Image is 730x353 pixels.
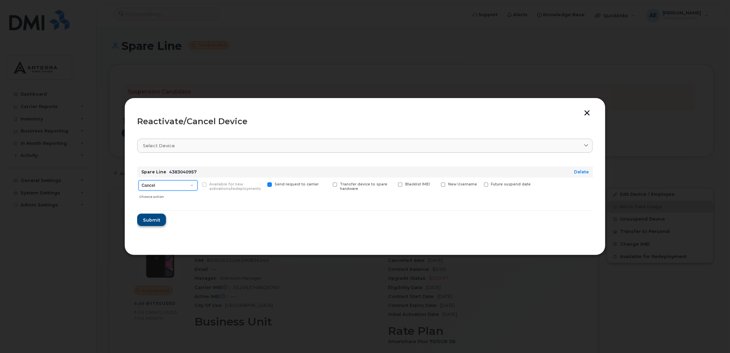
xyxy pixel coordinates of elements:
[143,142,175,149] span: Select device
[169,169,197,174] span: 4383040957
[209,182,261,191] span: Available for new activations/redeployments
[390,182,393,186] input: Blacklist IMEI
[476,182,479,186] input: Future suspend date
[141,169,166,174] strong: Spare Line
[137,117,593,126] div: Reactivate/Cancel Device
[259,182,263,186] input: Send request to carrier
[340,182,387,191] span: Transfer device to spare hardware
[194,182,197,186] input: Available for new activations/redeployments
[405,182,430,186] span: Blacklist IMEI
[137,139,593,153] a: Select device
[137,214,166,226] button: Submit
[448,182,477,186] span: New Username
[324,182,328,186] input: Transfer device to spare hardware
[433,182,436,186] input: New Username
[275,182,319,186] span: Send request to carrier
[143,217,160,223] span: Submit
[491,182,531,186] span: Future suspend date
[574,169,589,174] a: Delete
[139,191,198,200] div: Choose action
